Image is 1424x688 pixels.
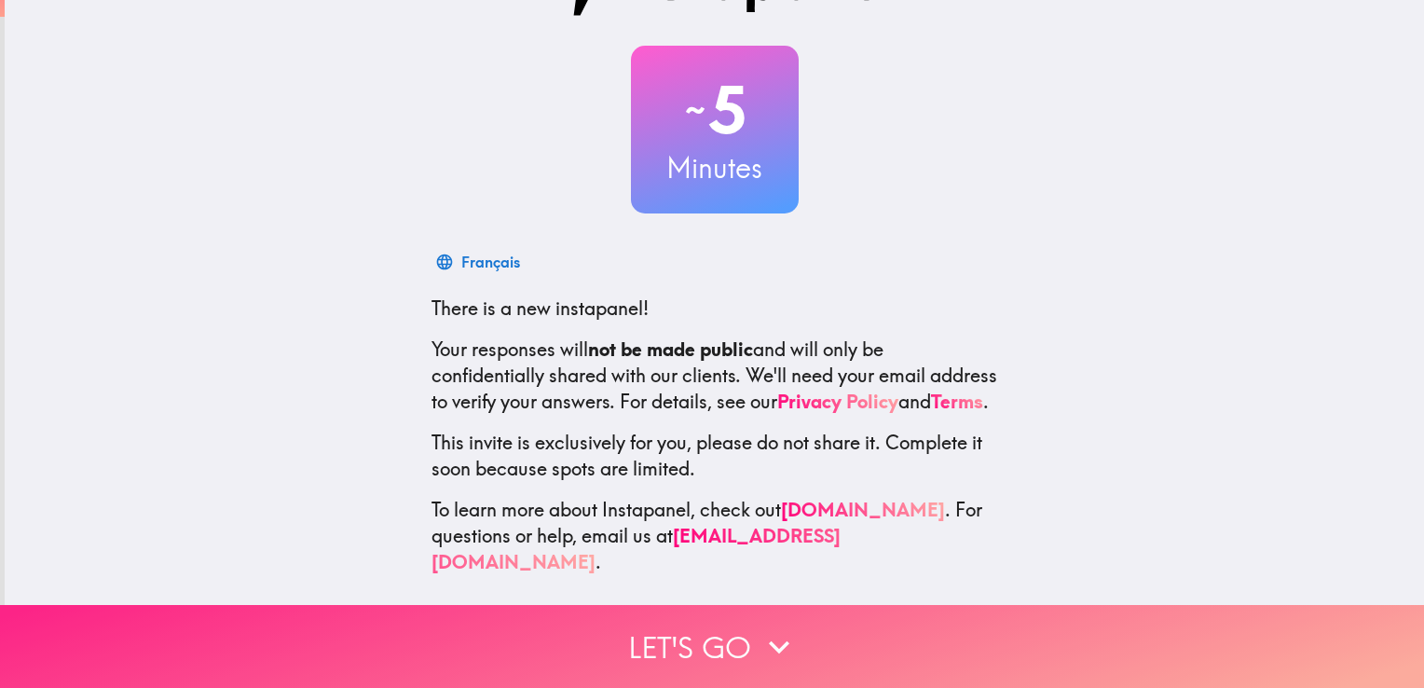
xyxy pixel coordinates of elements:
a: Privacy Policy [777,390,898,413]
button: Français [431,243,527,281]
span: ~ [682,82,708,138]
h3: Minutes [631,148,799,187]
div: Français [461,249,520,275]
p: Your responses will and will only be confidentially shared with our clients. We'll need your emai... [431,337,998,415]
span: There is a new instapanel! [431,296,649,320]
p: This invite is exclusively for you, please do not share it. Complete it soon because spots are li... [431,430,998,482]
b: not be made public [588,337,753,361]
a: [DOMAIN_NAME] [781,498,945,521]
a: [EMAIL_ADDRESS][DOMAIN_NAME] [431,524,841,573]
a: Terms [931,390,983,413]
h2: 5 [631,72,799,148]
p: To learn more about Instapanel, check out . For questions or help, email us at . [431,497,998,575]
